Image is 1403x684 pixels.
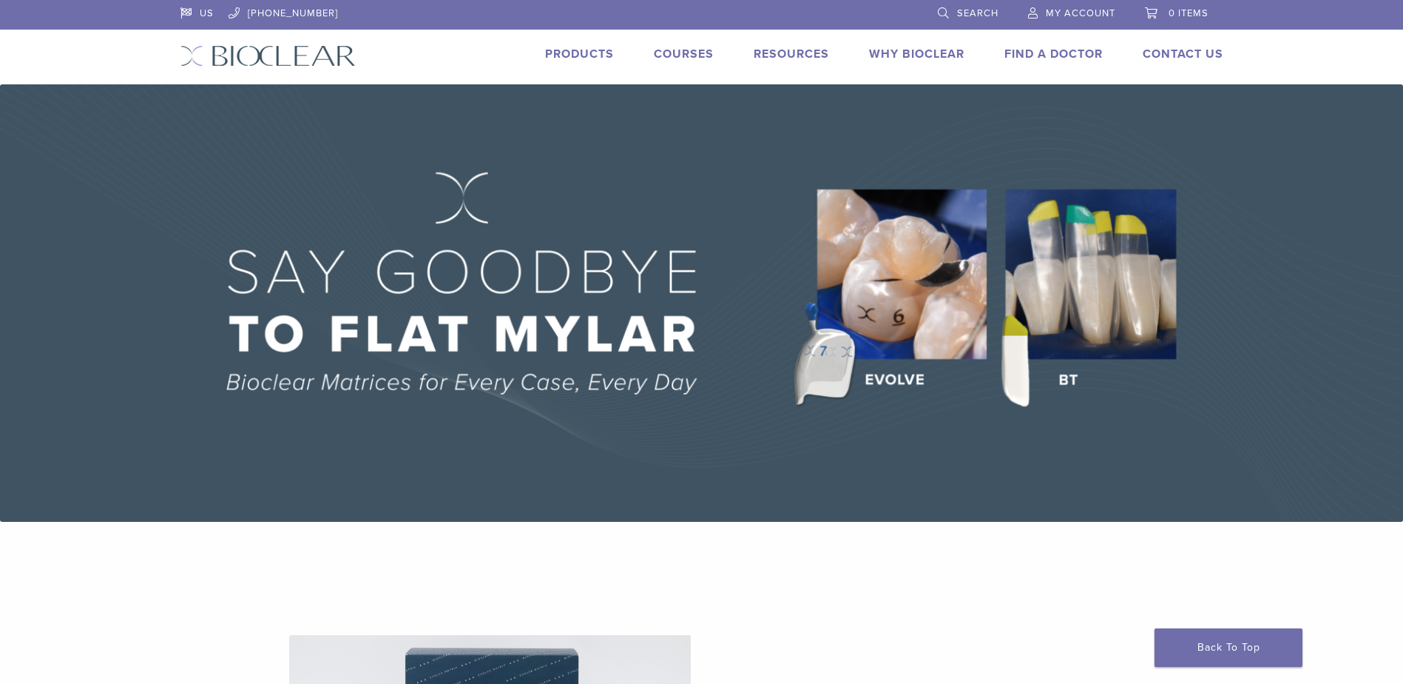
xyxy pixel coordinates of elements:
[1154,628,1302,667] a: Back To Top
[180,45,356,67] img: Bioclear
[869,47,964,61] a: Why Bioclear
[1004,47,1103,61] a: Find A Doctor
[957,7,998,19] span: Search
[654,47,714,61] a: Courses
[1169,7,1208,19] span: 0 items
[545,47,614,61] a: Products
[1143,47,1223,61] a: Contact Us
[754,47,829,61] a: Resources
[1046,7,1115,19] span: My Account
